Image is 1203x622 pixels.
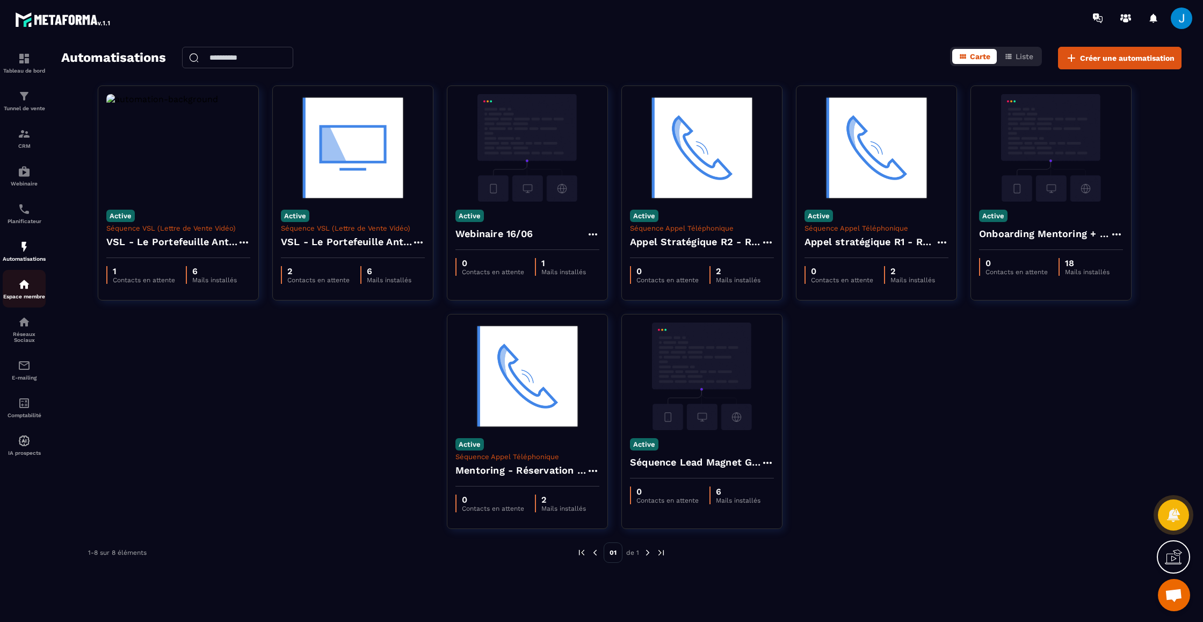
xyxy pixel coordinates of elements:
p: Mails installés [541,268,586,276]
p: Séquence VSL (Lettre de Vente Vidéo) [281,224,425,232]
p: Contacts en attente [462,505,524,512]
img: formation [18,127,31,140]
img: automation-background [455,323,599,430]
p: Séquence Appel Téléphonique [805,224,948,232]
p: Espace membre [3,294,46,299]
a: accountantaccountantComptabilité [3,389,46,426]
img: automation-background [455,94,599,202]
p: 0 [462,495,524,505]
p: 1 [541,258,586,268]
p: Contacts en attente [287,276,350,284]
p: Mails installés [716,276,760,284]
p: Contacts en attente [636,276,699,284]
p: 01 [604,542,622,563]
p: Active [630,210,658,222]
p: Active [281,210,309,222]
img: automation-background [979,94,1123,202]
a: formationformationTableau de bord [3,44,46,82]
p: Mails installés [890,276,935,284]
img: automation-background [630,94,774,202]
a: automationsautomationsWebinaire [3,157,46,195]
a: social-networksocial-networkRéseaux Sociaux [3,308,46,351]
p: 6 [367,266,411,276]
h4: Onboarding Mentoring + Suivi Apprenant [979,226,1110,241]
p: Mails installés [192,276,237,284]
h4: Séquence Lead Magnet GUIDE " 5 questions à se poser" [630,455,761,470]
p: Webinaire [3,181,46,187]
img: automation-background [281,94,425,202]
a: formationformationCRM [3,119,46,157]
img: scheduler [18,203,31,216]
p: 0 [636,487,699,497]
p: Mails installés [1065,268,1110,276]
p: Active [979,210,1008,222]
p: 2 [716,266,760,276]
p: Contacts en attente [113,276,175,284]
p: 2 [287,266,350,276]
img: automations [18,165,31,178]
img: next [656,548,666,557]
p: Réseaux Sociaux [3,331,46,343]
p: 1 [113,266,175,276]
p: Contacts en attente [811,276,873,284]
p: Contacts en attente [462,268,524,276]
span: Liste [1016,52,1033,61]
img: automations [18,240,31,253]
p: de 1 [626,548,639,557]
a: schedulerschedulerPlanificateur [3,195,46,232]
p: Active [630,438,658,451]
p: Contacts en attente [985,268,1048,276]
p: Séquence VSL (Lettre de Vente Vidéo) [106,224,250,232]
img: email [18,359,31,372]
p: CRM [3,143,46,149]
p: 0 [462,258,524,268]
p: Mails installés [716,497,760,504]
p: 6 [192,266,237,276]
p: Automatisations [3,256,46,262]
img: next [643,548,653,557]
p: Mails installés [541,505,586,512]
p: 6 [716,487,760,497]
img: automations [18,278,31,291]
img: accountant [18,397,31,410]
h4: VSL - Le Portefeuille Anti-Fragile [281,234,412,249]
p: Contacts en attente [636,497,699,504]
img: social-network [18,316,31,328]
p: 18 [1065,258,1110,268]
img: automation-background [630,323,774,430]
img: automation-background [805,94,948,202]
p: Mails installés [367,276,411,284]
p: 2 [890,266,935,276]
img: formation [18,52,31,65]
img: automation-background [106,94,250,202]
p: Active [455,438,484,451]
img: prev [590,548,600,557]
h2: Automatisations [61,47,166,69]
p: E-mailing [3,375,46,381]
h4: Appel Stratégique R2 - Réservation [630,234,761,249]
a: Ouvrir le chat [1158,579,1190,611]
button: Liste [998,49,1040,64]
h4: VSL - Le Portefeuille Anti-Fragile - Copy [106,234,237,249]
p: Active [805,210,833,222]
p: 0 [985,258,1048,268]
p: Tableau de bord [3,68,46,74]
img: formation [18,90,31,103]
p: IA prospects [3,450,46,456]
a: automationsautomationsAutomatisations [3,232,46,270]
p: Comptabilité [3,412,46,418]
img: logo [15,10,112,29]
h4: Mentoring - Réservation Session Individuelle [455,463,586,478]
p: Planificateur [3,218,46,224]
h4: Webinaire 16/06 [455,226,533,241]
p: Active [106,210,135,222]
p: Active [455,210,484,222]
img: automations [18,434,31,447]
span: Carte [970,52,990,61]
p: 0 [636,266,699,276]
button: Créer une automatisation [1058,47,1182,69]
p: 2 [541,495,586,505]
p: 0 [811,266,873,276]
h4: Appel stratégique R1 - Réservation [805,234,936,249]
button: Carte [952,49,997,64]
